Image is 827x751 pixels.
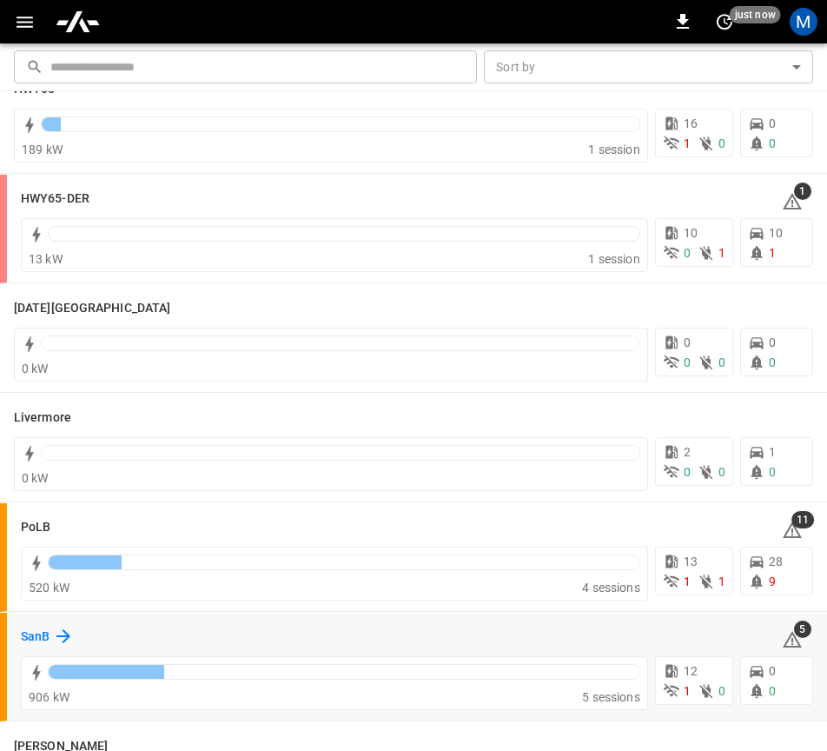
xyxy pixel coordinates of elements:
[684,465,691,479] span: 0
[769,465,776,479] span: 0
[711,8,738,36] button: set refresh interval
[684,226,698,240] span: 10
[769,116,776,130] span: 0
[684,136,691,150] span: 1
[718,356,725,369] span: 0
[21,628,50,647] h6: SanB
[14,409,71,428] h6: Livermore
[22,362,49,375] span: 0 kW
[22,143,63,156] span: 189 kW
[794,621,811,638] span: 5
[21,518,50,537] h6: PoLB
[22,471,49,485] span: 0 kW
[718,575,725,588] span: 1
[14,299,170,318] h6: Karma Center
[769,555,783,568] span: 28
[769,136,776,150] span: 0
[769,664,776,678] span: 0
[29,581,69,595] span: 520 kW
[684,356,691,369] span: 0
[769,575,776,588] span: 9
[769,445,776,459] span: 1
[29,690,69,704] span: 906 kW
[718,136,725,150] span: 0
[55,5,101,38] img: ampcontrol.io logo
[791,511,814,528] span: 11
[588,252,639,266] span: 1 session
[769,336,776,349] span: 0
[769,226,783,240] span: 10
[684,336,691,349] span: 0
[684,664,698,678] span: 12
[790,8,817,36] div: profile-icon
[684,555,698,568] span: 13
[718,684,725,698] span: 0
[718,246,725,260] span: 1
[684,575,691,588] span: 1
[582,690,640,704] span: 5 sessions
[21,189,89,209] h6: HWY65-DER
[769,246,776,260] span: 1
[582,581,640,595] span: 4 sessions
[769,684,776,698] span: 0
[684,246,691,260] span: 0
[684,116,698,130] span: 16
[718,465,725,479] span: 0
[588,143,639,156] span: 1 session
[684,684,691,698] span: 1
[730,6,781,23] span: just now
[794,183,811,200] span: 1
[29,252,63,266] span: 13 kW
[684,445,691,459] span: 2
[769,356,776,369] span: 0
